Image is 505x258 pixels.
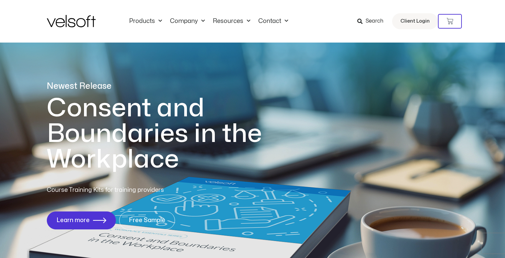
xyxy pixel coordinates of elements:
[129,217,165,224] span: Free Sample
[56,217,90,224] span: Learn more
[47,95,289,172] h1: Consent and Boundaries in the Workplace
[392,13,438,29] a: Client Login
[125,18,292,25] nav: Menu
[125,18,166,25] a: ProductsMenu Toggle
[47,80,289,92] p: Newest Release
[209,18,254,25] a: ResourcesMenu Toggle
[166,18,209,25] a: CompanyMenu Toggle
[357,16,388,27] a: Search
[47,15,96,27] img: Velsoft Training Materials
[119,211,175,229] a: Free Sample
[47,211,116,229] a: Learn more
[400,17,430,26] span: Client Login
[47,186,212,195] p: Course Training Kits for training providers
[254,18,292,25] a: ContactMenu Toggle
[366,17,383,26] span: Search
